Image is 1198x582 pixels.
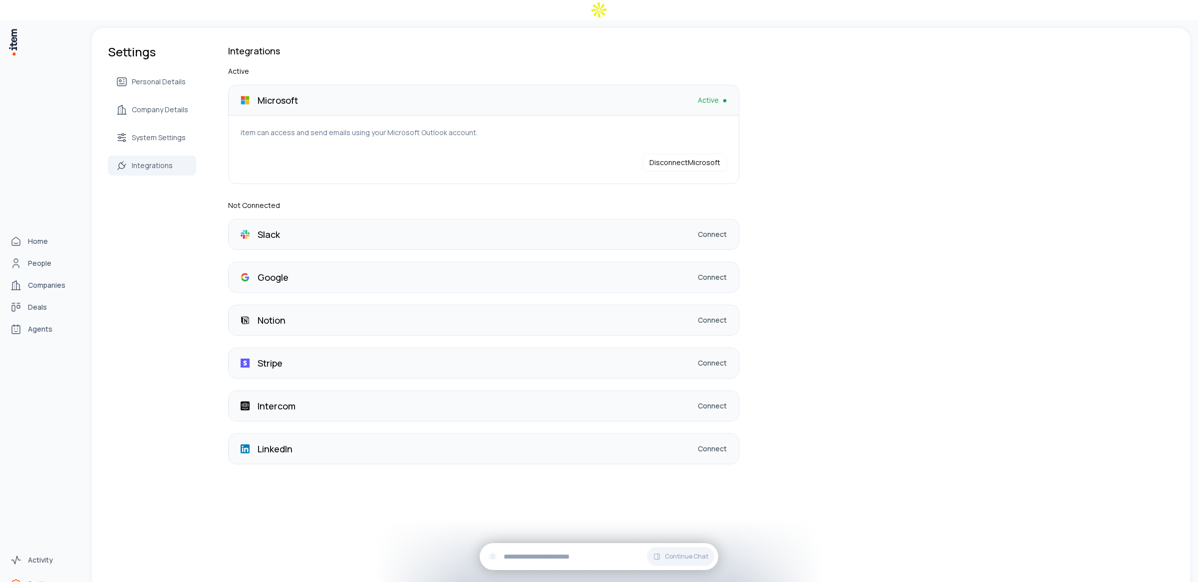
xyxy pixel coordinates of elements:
a: Home [6,231,82,251]
img: Notion logo [241,316,250,325]
span: System Settings [132,133,186,143]
img: Stripe logo [241,359,250,368]
a: Personal Details [108,72,196,92]
span: Integrations [132,161,173,171]
a: Deals [6,297,82,317]
a: Activity [6,550,82,570]
a: Connect [698,315,727,325]
a: Connect [698,401,727,411]
a: Company Details [108,100,196,120]
img: Microsoft logo [241,96,250,105]
div: Continue Chat [480,543,718,570]
p: Intercom [258,399,296,413]
a: System Settings [108,128,196,148]
span: Active [698,95,719,105]
p: Slack [258,227,280,241]
p: LinkedIn [258,442,293,456]
a: Connect [698,272,727,282]
h2: Integrations [228,44,739,58]
span: Agents [28,324,52,334]
span: Home [28,236,48,246]
a: Connect [698,444,727,454]
span: Activity [28,555,53,565]
p: Notion [258,313,286,327]
span: People [28,258,51,268]
span: Companies [28,280,65,290]
span: Company Details [132,105,188,115]
img: Item Brain Logo [8,28,18,56]
p: Google [258,270,289,284]
a: People [6,253,82,273]
p: Microsoft [258,93,298,107]
button: DisconnectMicrosoft [643,154,727,172]
a: Connect [698,358,727,368]
p: Not Connected [228,200,739,211]
img: LinkedIn logo [241,444,250,453]
a: Agents [6,319,82,339]
img: Google logo [241,273,250,282]
a: Companies [6,275,82,295]
img: Slack logo [241,230,250,239]
button: Continue Chat [647,547,714,566]
h1: Settings [108,44,196,60]
span: Continue Chat [665,553,708,561]
p: Active [228,66,739,77]
span: Deals [28,302,47,312]
a: Integrations [108,156,196,176]
p: item can access and send emails using your Microsoft Outlook account. [241,128,727,138]
p: Stripe [258,356,283,370]
a: Connect [698,229,727,239]
img: Intercom logo [241,401,250,410]
span: Personal Details [132,77,186,87]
